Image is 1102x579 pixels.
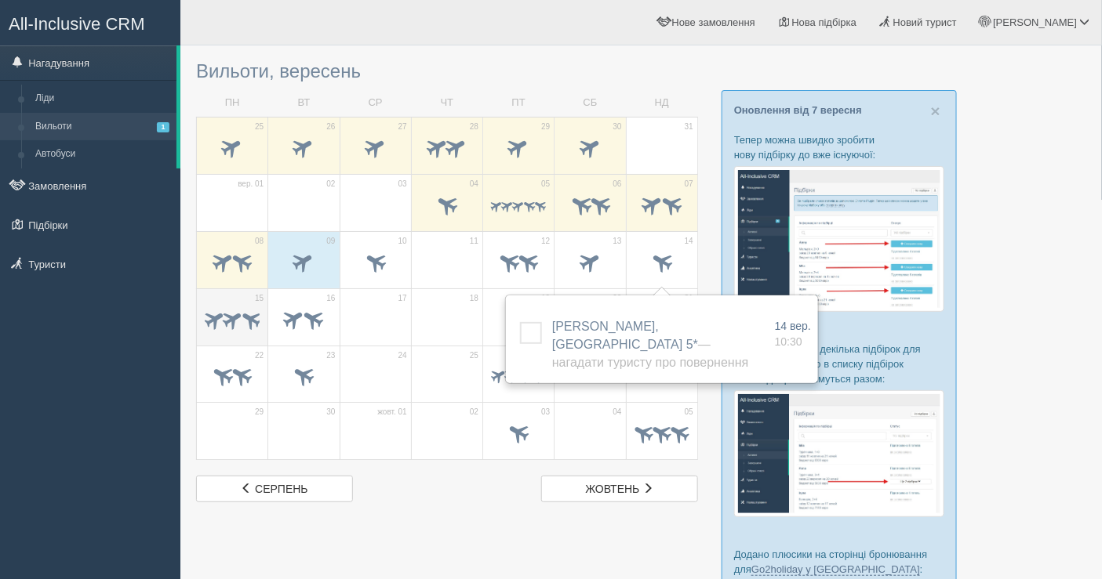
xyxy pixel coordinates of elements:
[398,293,407,304] span: 17
[326,350,335,361] span: 23
[255,483,307,495] span: серпень
[28,85,176,113] a: Ліди
[411,89,482,117] td: ЧТ
[993,16,1077,28] span: [PERSON_NAME]
[734,166,944,311] img: %D0%BF%D1%96%D0%B4%D0%B1%D1%96%D1%80%D0%BA%D0%B0-%D1%82%D1%83%D1%80%D0%B8%D1%81%D1%82%D1%83-%D1%8...
[255,407,264,418] span: 29
[470,293,478,304] span: 18
[196,61,698,81] h3: Вильоти, вересень
[541,121,550,132] span: 29
[613,121,622,132] span: 30
[751,563,920,576] a: Go2holiday у [GEOGRAPHIC_DATA]
[1,1,180,44] a: All-Inclusive CRM
[326,121,335,132] span: 26
[238,179,264,190] span: вер. 01
[541,407,550,418] span: 03
[734,342,944,386] p: Якщо Ви зробили декілька підбірок для одного туриста, то в списку підбірок вони відображатимуться...
[626,89,697,117] td: НД
[552,320,748,369] a: [PERSON_NAME], [GEOGRAPHIC_DATA] 5*— Нагадати туристу про повернення
[931,103,940,119] button: Close
[326,407,335,418] span: 30
[255,350,264,361] span: 22
[326,179,335,190] span: 02
[613,179,622,190] span: 06
[483,89,555,117] td: ПТ
[255,293,264,304] span: 15
[555,89,626,117] td: СБ
[672,16,755,28] span: Нове замовлення
[931,102,940,120] span: ×
[613,293,622,304] span: 20
[398,236,407,247] span: 10
[775,318,811,349] a: 14 вер. 10:30
[734,547,944,577] p: Додано плюсики на сторінці бронювання для :
[613,236,622,247] span: 13
[685,179,693,190] span: 07
[685,236,693,247] span: 14
[255,121,264,132] span: 25
[268,89,340,117] td: ВТ
[28,113,176,141] a: Вильоти1
[197,89,268,117] td: ПН
[685,407,693,418] span: 05
[775,320,811,332] span: 14 вер.
[28,140,176,168] a: Автобуси
[377,407,407,418] span: жовт. 01
[734,132,944,162] p: Тепер можна швидко зробити нову підбірку до вже існуючої:
[157,122,169,132] span: 1
[470,350,478,361] span: 25
[470,121,478,132] span: 28
[552,320,748,369] span: [PERSON_NAME], [GEOGRAPHIC_DATA] 5*
[470,179,478,190] span: 04
[9,14,145,34] span: All-Inclusive CRM
[552,338,748,369] span: — Нагадати туристу про повернення
[470,236,478,247] span: 11
[326,236,335,247] span: 09
[541,293,550,304] span: 19
[775,335,802,348] span: 10:30
[541,179,550,190] span: 05
[326,293,335,304] span: 16
[196,476,353,502] a: серпень
[398,179,407,190] span: 03
[255,236,264,247] span: 08
[685,121,693,132] span: 31
[685,293,693,304] span: 21
[734,104,862,116] a: Оновлення від 7 вересня
[613,407,622,418] span: 04
[734,390,944,516] img: %D0%BF%D1%96%D0%B4%D0%B1%D1%96%D1%80%D0%BA%D0%B8-%D0%B3%D1%80%D1%83%D0%BF%D0%B0-%D1%81%D1%80%D0%B...
[893,16,957,28] span: Новий турист
[398,350,407,361] span: 24
[792,16,857,28] span: Нова підбірка
[398,121,407,132] span: 27
[541,476,698,502] a: жовтень
[340,89,411,117] td: СР
[586,483,640,495] span: жовтень
[541,236,550,247] span: 12
[470,407,478,418] span: 02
